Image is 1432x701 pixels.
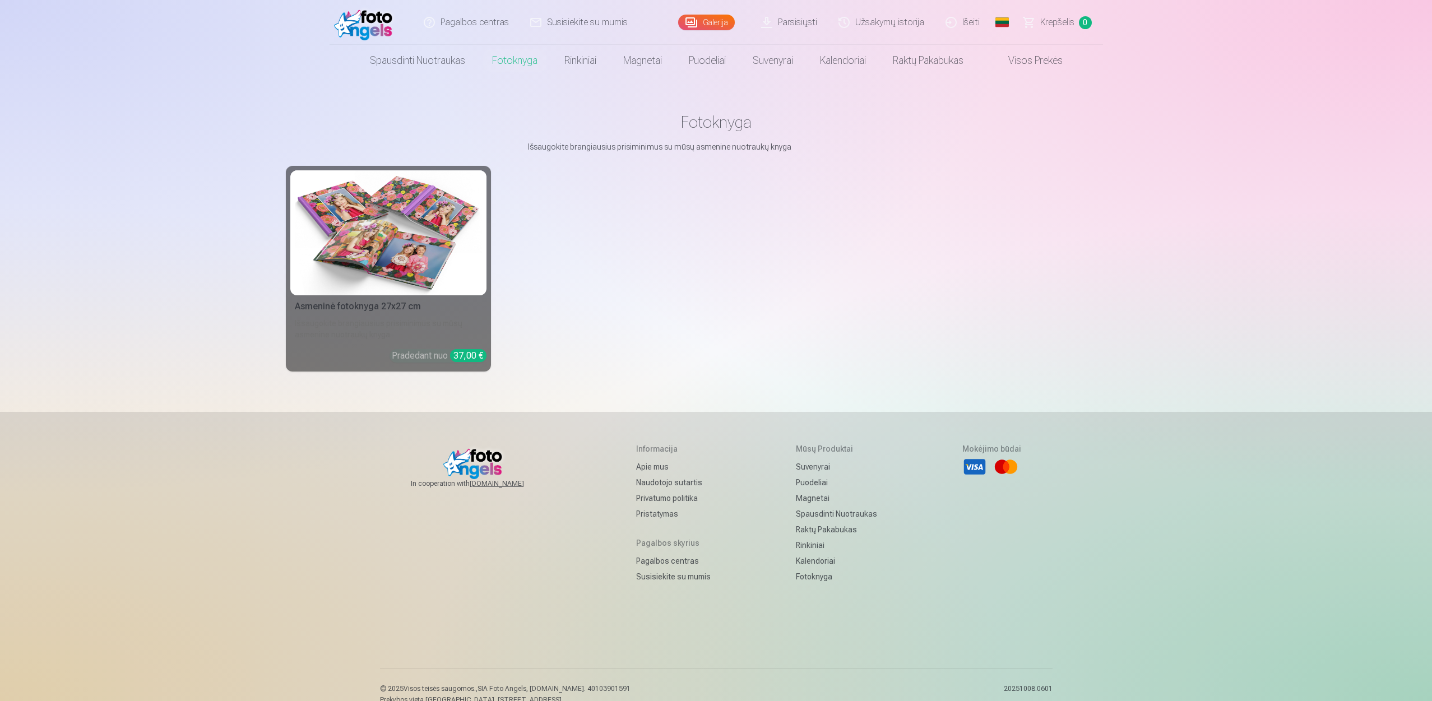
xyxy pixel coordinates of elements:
[478,685,631,693] span: SIA Foto Angels, [DOMAIN_NAME]. 40103901591
[962,443,1021,454] h5: Mokėjimo būdai
[796,443,877,454] h5: Mūsų produktai
[334,4,398,40] img: /fa2
[450,349,486,362] div: 37,00 €
[470,479,551,488] a: [DOMAIN_NAME]
[994,454,1018,479] li: Mastercard
[796,475,877,490] a: Puodeliai
[636,475,711,490] a: Naudotojo sutartis
[807,45,879,76] a: Kalendoriai
[678,15,735,30] a: Galerija
[636,443,711,454] h5: Informacija
[295,112,1138,132] h1: Fotoknyga
[879,45,977,76] a: Raktų pakabukas
[636,537,711,549] h5: Pagalbos skyrius
[636,569,711,584] a: Susisiekite su mumis
[796,569,877,584] a: Fotoknyga
[796,490,877,506] a: Magnetai
[286,166,491,372] a: Asmeninė fotoknyga 27x27 cmAsmeninė fotoknyga 27x27 cmIšsaugokite brangiausius prisiminimus su mū...
[356,45,479,76] a: Spausdinti nuotraukas
[796,522,877,537] a: Raktų pakabukas
[675,45,739,76] a: Puodeliai
[977,45,1076,76] a: Visos prekės
[636,553,711,569] a: Pagalbos centras
[636,490,711,506] a: Privatumo politika
[380,684,631,693] p: © 2025 Visos teisės saugomos. ,
[739,45,807,76] a: Suvenyrai
[528,141,905,152] p: Išsaugokite brangiausius prisiminimus su mūsų asmenine nuotraukų knyga
[636,506,711,522] a: Pristatymas
[796,537,877,553] a: Rinkiniai
[290,318,486,340] div: Išsaugokite brangiausius prisiminimus su mūsų asmenine nuotraukų knyga
[610,45,675,76] a: Magnetai
[290,300,486,313] div: Asmeninė fotoknyga 27x27 cm
[796,553,877,569] a: Kalendoriai
[551,45,610,76] a: Rinkiniai
[796,459,877,475] a: Suvenyrai
[411,479,551,488] span: In cooperation with
[962,454,987,479] li: Visa
[392,349,486,363] div: Pradedant nuo
[1079,16,1092,29] span: 0
[796,506,877,522] a: Spausdinti nuotraukas
[636,459,711,475] a: Apie mus
[295,170,482,295] img: Asmeninė fotoknyga 27x27 cm
[1040,16,1074,29] span: Krepšelis
[479,45,551,76] a: Fotoknyga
